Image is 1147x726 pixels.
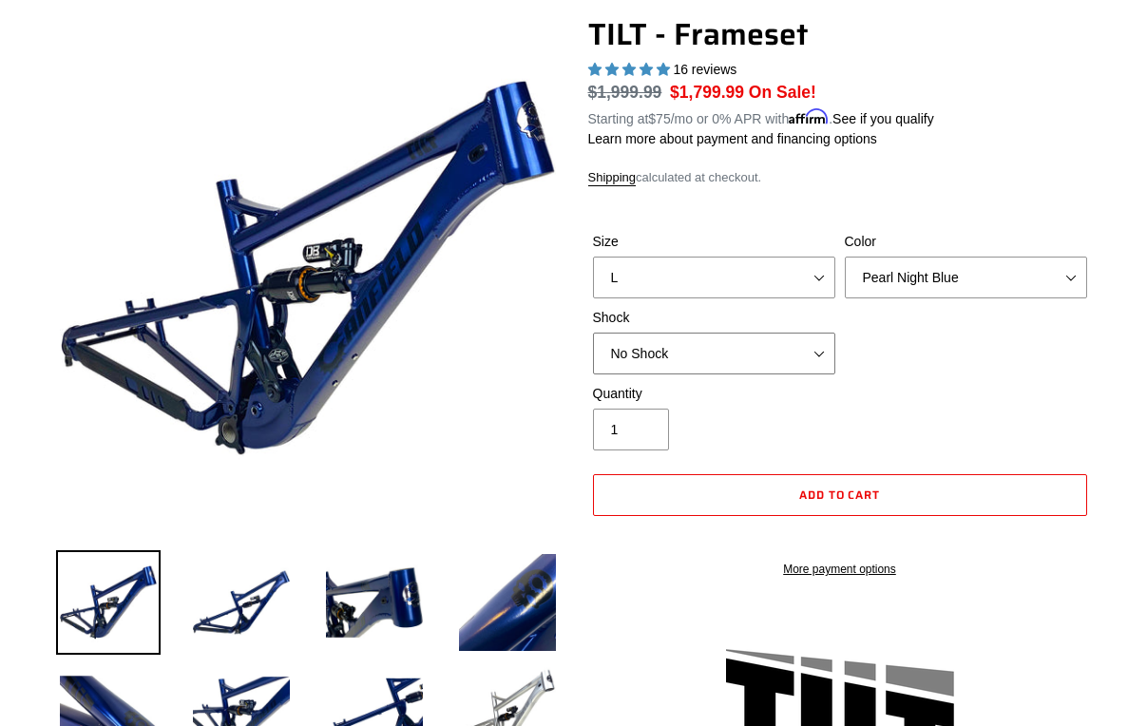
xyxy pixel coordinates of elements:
img: Load image into Gallery viewer, TILT - Frameset [322,550,427,655]
label: Shock [593,308,835,328]
s: $1,999.99 [588,83,662,102]
label: Size [593,232,835,252]
span: 16 reviews [673,62,736,77]
a: Shipping [588,170,637,186]
a: See if you qualify - Learn more about Affirm Financing (opens in modal) [832,111,934,126]
a: Learn more about payment and financing options [588,131,877,146]
label: Quantity [593,384,835,404]
div: calculated at checkout. [588,168,1092,187]
h1: TILT - Frameset [588,16,1092,52]
span: Affirm [789,108,829,124]
img: Load image into Gallery viewer, TILT - Frameset [189,550,294,655]
span: On Sale! [749,80,816,105]
img: Load image into Gallery viewer, TILT - Frameset [455,550,560,655]
button: Add to cart [593,474,1087,516]
span: $75 [648,111,670,126]
label: Color [845,232,1087,252]
span: $1,799.99 [670,83,744,102]
span: Add to cart [799,486,881,504]
a: More payment options [593,561,1087,578]
span: 5.00 stars [588,62,674,77]
img: Load image into Gallery viewer, TILT - Frameset [56,550,161,655]
p: Starting at /mo or 0% APR with . [588,105,934,129]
